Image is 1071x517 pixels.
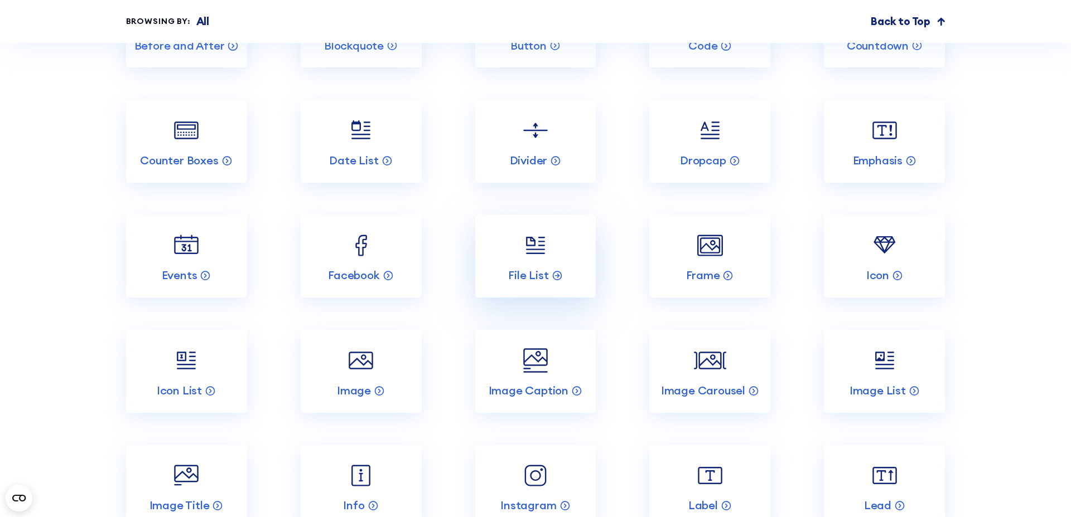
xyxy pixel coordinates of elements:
img: Frame [694,230,726,262]
img: Events [170,230,202,262]
a: Icon List [126,330,247,413]
p: Instagram [500,498,556,513]
img: Icon List [170,344,202,377]
img: Info [345,460,377,492]
p: Date List [329,153,378,168]
p: Image Carousel [661,383,745,398]
img: Label [694,460,726,492]
img: Image Carousel [694,344,726,377]
p: Icon [866,268,889,282]
button: Open CMP widget [6,485,32,511]
a: Image List [824,330,945,413]
a: Dropcap [649,100,770,183]
a: Counter Boxes [126,100,247,183]
img: Dropcap [694,114,726,147]
a: File List [475,214,596,297]
p: Emphasis [853,153,903,168]
a: Icon [824,214,945,297]
p: Image Caption [489,383,568,398]
img: Divider [519,114,552,147]
a: Image [301,330,422,413]
img: Emphasis [869,114,901,147]
a: Image Carousel [649,330,770,413]
p: Countdown [847,38,909,53]
p: Events [162,268,197,282]
p: Image List [850,383,906,398]
a: Frame [649,214,770,297]
p: Back to Top [871,13,930,30]
p: File List [508,268,548,282]
img: File List [519,230,552,262]
p: Image Title [149,498,210,513]
p: Image [337,383,371,398]
p: Counter Boxes [140,153,218,168]
a: Facebook [301,214,422,297]
a: Emphasis [824,100,945,183]
img: Image Title [170,460,202,492]
a: Divider [475,100,596,183]
p: All [196,13,209,30]
p: Button [510,38,547,53]
img: Lead [869,460,901,492]
p: Lead [864,498,891,513]
img: Date List [345,114,377,147]
img: Counter Boxes [170,114,202,147]
p: Info [343,498,364,513]
div: Browsing by: [126,16,191,28]
img: Icon [869,230,901,262]
img: Image [345,344,377,377]
img: Image List [869,344,901,377]
a: Date List [301,100,422,183]
p: Dropcap [680,153,726,168]
p: Icon List [157,383,202,398]
p: Blockquote [324,38,384,53]
p: Code [688,38,717,53]
a: Back to Top [871,13,945,30]
p: Divider [510,153,548,168]
img: Facebook [345,230,377,262]
a: Image Caption [475,330,596,413]
p: Label [688,498,718,513]
a: Events [126,214,247,297]
iframe: Chat Widget [1015,464,1071,517]
p: Facebook [328,268,379,282]
p: Before and After [134,38,225,53]
img: Image Caption [519,344,552,377]
p: Frame [686,268,720,282]
img: Instagram [519,460,552,492]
